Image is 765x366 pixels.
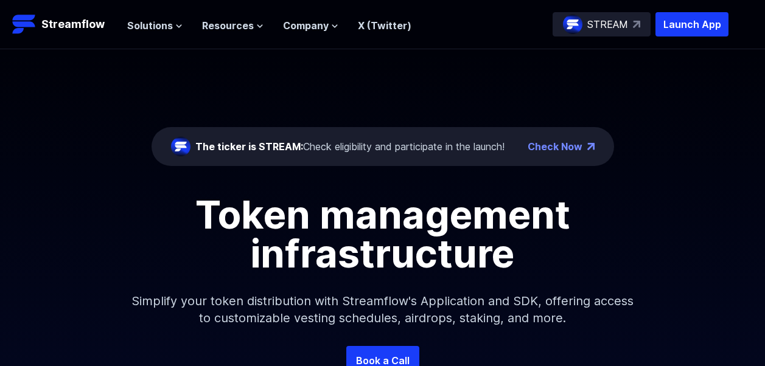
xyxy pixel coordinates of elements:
[12,12,37,36] img: Streamflow Logo
[587,17,628,32] p: STREAM
[127,18,173,33] span: Solutions
[202,18,264,33] button: Resources
[109,195,657,273] h1: Token management infrastructure
[655,12,728,36] button: Launch App
[195,139,505,154] div: Check eligibility and participate in the launch!
[553,12,651,36] a: STREAM
[202,18,254,33] span: Resources
[587,143,595,150] img: top-right-arrow.png
[563,15,582,34] img: streamflow-logo-circle.png
[358,19,411,32] a: X (Twitter)
[121,273,644,346] p: Simplify your token distribution with Streamflow's Application and SDK, offering access to custom...
[41,16,105,33] p: Streamflow
[12,12,115,36] a: Streamflow
[127,18,183,33] button: Solutions
[528,139,582,154] a: Check Now
[633,21,640,28] img: top-right-arrow.svg
[195,140,303,153] span: The ticker is STREAM:
[171,137,190,156] img: streamflow-logo-circle.png
[283,18,329,33] span: Company
[283,18,338,33] button: Company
